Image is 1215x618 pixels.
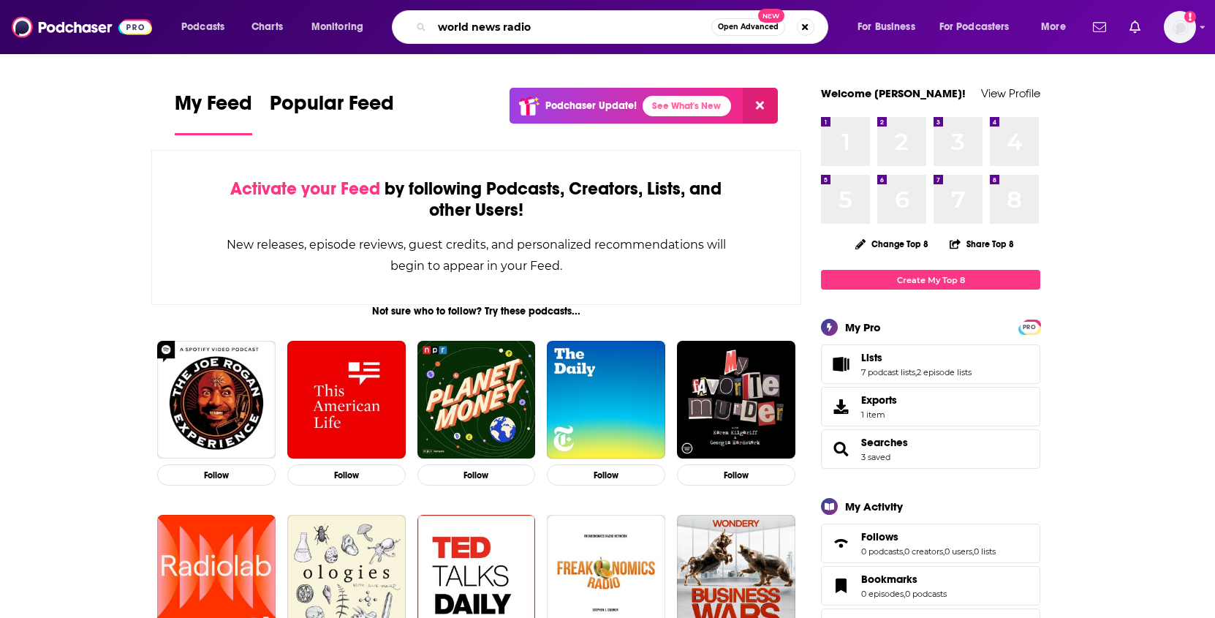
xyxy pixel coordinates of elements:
span: Follows [861,530,898,543]
span: Monitoring [311,17,363,37]
span: My Feed [175,91,252,124]
button: Follow [417,464,536,486]
a: Charts [242,15,292,39]
span: , [903,546,904,557]
button: Follow [157,464,276,486]
img: Planet Money [417,341,536,459]
span: , [904,589,905,599]
a: 0 podcasts [861,546,903,557]
div: Search podcasts, credits, & more... [406,10,842,44]
img: User Profile [1164,11,1196,43]
button: open menu [171,15,243,39]
span: For Podcasters [939,17,1010,37]
div: My Pro [845,320,881,334]
span: Bookmarks [821,566,1040,606]
span: For Business [858,17,915,37]
a: 7 podcast lists [861,367,915,377]
button: Share Top 8 [949,230,1015,258]
p: Podchaser Update! [545,99,637,112]
div: by following Podcasts, Creators, Lists, and other Users! [225,178,727,221]
span: Follows [821,524,1040,563]
span: 1 item [861,410,897,420]
a: 0 users [945,546,972,557]
a: View Profile [981,86,1040,100]
img: My Favorite Murder with Karen Kilgariff and Georgia Hardstark [677,341,795,459]
span: PRO [1021,322,1038,333]
svg: Add a profile image [1184,11,1196,23]
a: See What's New [643,96,731,116]
span: More [1041,17,1066,37]
span: Exports [826,396,855,417]
a: 0 lists [974,546,996,557]
span: , [915,367,917,377]
span: Activate your Feed [230,178,380,200]
div: Not sure who to follow? Try these podcasts... [151,305,801,317]
img: The Daily [547,341,665,459]
span: Bookmarks [861,573,917,586]
button: open menu [301,15,382,39]
span: Lists [861,351,882,364]
span: Searches [821,429,1040,469]
button: Open AdvancedNew [711,18,785,36]
span: Open Advanced [718,23,779,31]
input: Search podcasts, credits, & more... [432,15,711,39]
div: My Activity [845,500,903,513]
span: , [972,546,974,557]
a: Follows [826,533,855,554]
img: The Joe Rogan Experience [157,341,276,459]
a: Lists [861,351,972,364]
span: Podcasts [181,17,224,37]
img: Podchaser - Follow, Share and Rate Podcasts [12,13,152,41]
a: Popular Feed [270,91,394,135]
a: Lists [826,354,855,374]
a: 3 saved [861,452,890,462]
a: Bookmarks [826,576,855,596]
span: Popular Feed [270,91,394,124]
button: open menu [1031,15,1084,39]
button: open menu [847,15,934,39]
a: Follows [861,530,996,543]
button: Follow [547,464,665,486]
button: Follow [287,464,406,486]
a: Show notifications dropdown [1087,15,1112,39]
button: open menu [930,15,1031,39]
button: Change Top 8 [847,235,937,253]
span: Charts [251,17,283,37]
img: This American Life [287,341,406,459]
a: Welcome [PERSON_NAME]! [821,86,966,100]
span: Exports [861,393,897,407]
a: Show notifications dropdown [1124,15,1146,39]
a: My Feed [175,91,252,135]
a: 0 episodes [861,589,904,599]
a: PRO [1021,321,1038,332]
a: Exports [821,387,1040,426]
button: Follow [677,464,795,486]
div: New releases, episode reviews, guest credits, and personalized recommendations will begin to appe... [225,234,727,276]
span: New [758,9,784,23]
a: 2 episode lists [917,367,972,377]
span: , [943,546,945,557]
a: 0 podcasts [905,589,947,599]
a: Bookmarks [861,573,947,586]
button: Show profile menu [1164,11,1196,43]
a: Create My Top 8 [821,270,1040,290]
a: Searches [861,436,908,449]
a: 0 creators [904,546,943,557]
span: Logged in as jwong [1164,11,1196,43]
span: Lists [821,344,1040,384]
a: Searches [826,439,855,459]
